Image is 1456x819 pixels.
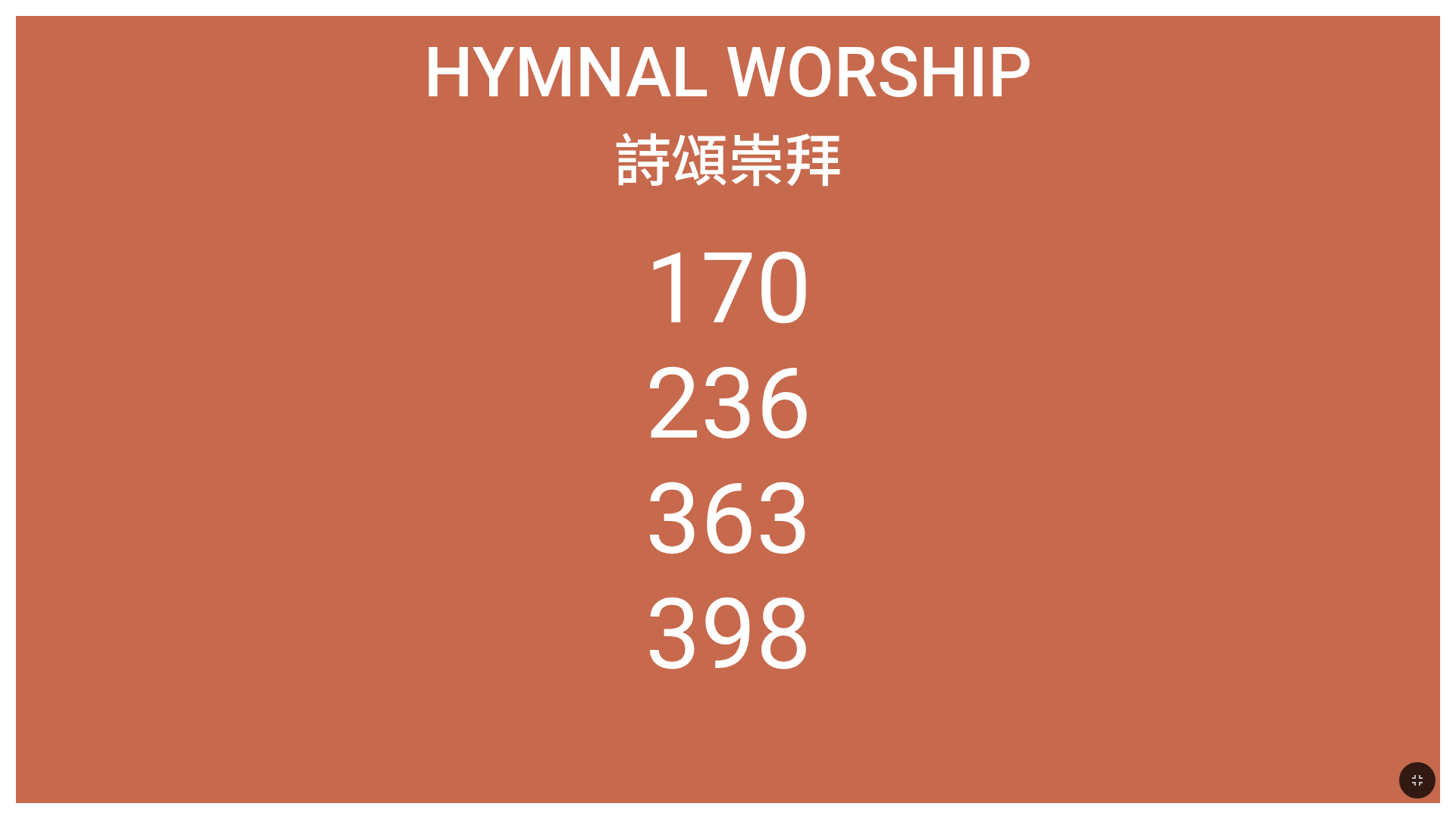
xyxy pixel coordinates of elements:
[645,347,811,462] li: 236
[645,231,811,347] li: 170
[645,462,811,577] li: 363
[424,33,1032,113] span: Hymnal Worship
[614,115,842,198] span: 詩頌崇拜
[645,577,811,692] li: 398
